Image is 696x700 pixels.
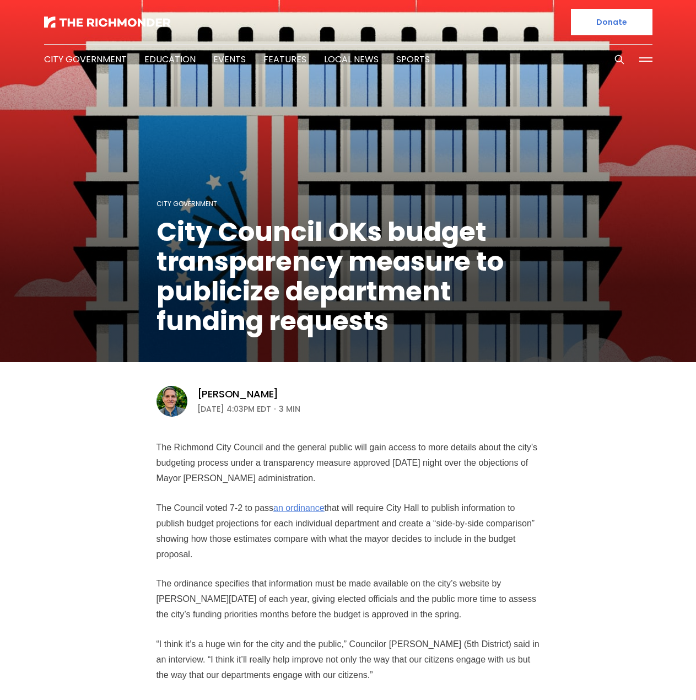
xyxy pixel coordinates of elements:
p: The Council voted 7-2 to pass that will require City Hall to publish information to publish budge... [157,500,540,562]
span: 3 min [279,402,300,416]
iframe: portal-trigger [603,646,696,700]
a: Donate [571,9,652,35]
h1: City Council OKs budget transparency measure to publicize department funding requests [157,217,540,336]
a: [PERSON_NAME] [197,387,279,401]
a: Sports [396,53,430,66]
button: Search this site [611,51,628,68]
a: Events [213,53,246,66]
time: [DATE] 4:03PM EDT [197,402,271,416]
a: Local News [324,53,379,66]
img: Graham Moomaw [157,386,187,417]
a: Education [144,53,196,66]
p: The ordinance specifies that information must be made available on the city’s website by [PERSON_... [157,576,540,622]
img: The Richmonder [44,17,171,28]
a: City Government [44,53,127,66]
p: “I think it’s a huge win for the city and the public,” Councilor [PERSON_NAME] (5th District) sai... [157,637,540,683]
p: The Richmond City Council and the general public will gain access to more details about the city’... [157,440,540,486]
a: City Government [157,199,217,208]
a: Features [263,53,306,66]
a: an ordinance [273,503,325,513]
